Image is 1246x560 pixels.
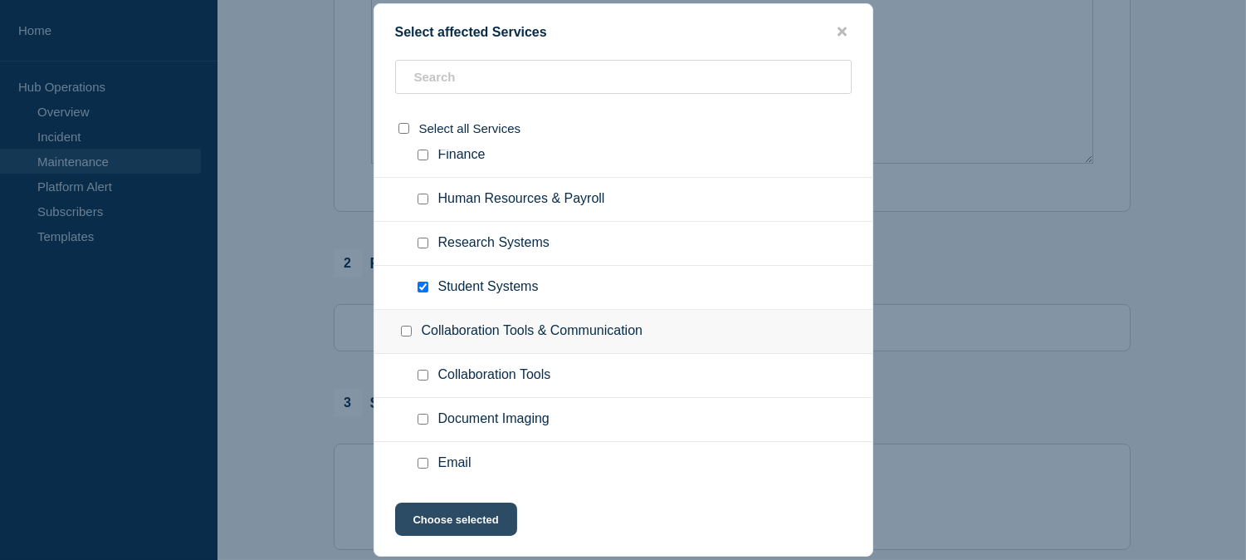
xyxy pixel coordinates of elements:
[438,235,550,252] span: Research Systems
[418,150,428,160] input: Finance checkbox
[418,458,428,469] input: Email checkbox
[418,282,428,292] input: Student Systems checkbox
[395,503,517,536] button: Choose selected
[438,279,539,296] span: Student Systems
[438,147,486,164] span: Finance
[418,370,428,381] input: Collaboration Tools checkbox
[419,121,521,135] span: Select all Services
[418,414,428,425] input: Document Imaging checkbox
[438,455,472,472] span: Email
[438,411,550,428] span: Document Imaging
[401,326,412,336] input: Collaboration Tools & Communication checkbox
[395,60,852,94] input: Search
[833,24,852,40] button: close button
[418,194,428,204] input: Human Resources & Payroll checkbox
[398,123,409,134] input: select all checkbox
[438,191,605,208] span: Human Resources & Payroll
[438,367,551,384] span: Collaboration Tools
[374,310,872,354] div: Collaboration Tools & Communication
[418,238,428,248] input: Research Systems checkbox
[374,24,872,40] div: Select affected Services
